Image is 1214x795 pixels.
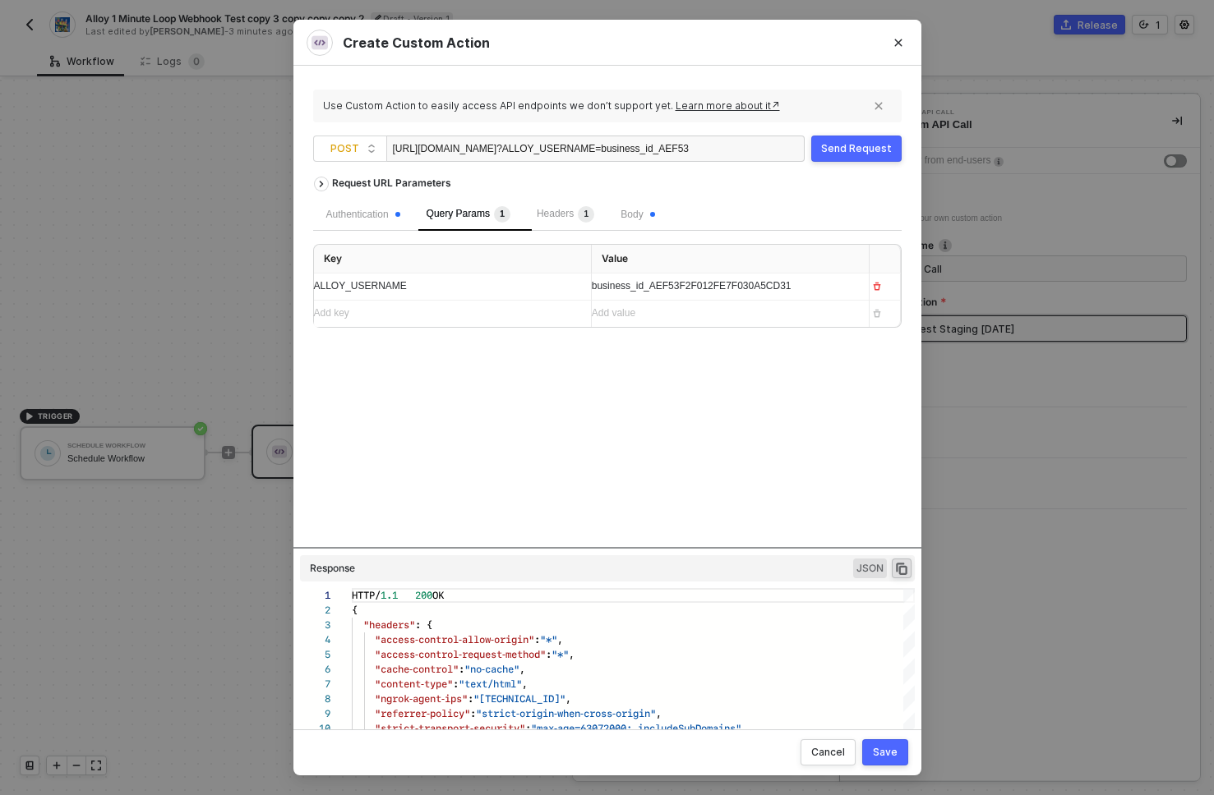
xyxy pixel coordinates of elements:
[375,646,546,662] span: "access-control-request-method"
[300,662,330,677] div: 6
[801,739,856,765] button: Cancel
[500,209,505,218] span: 1
[875,20,921,66] button: Close
[323,99,866,113] div: Use Custom Action to easily access API endpoints we don’t support yet.
[314,245,592,273] th: Key
[811,746,845,759] div: Cancel
[584,209,589,218] span: 1
[522,676,528,692] span: ,
[655,705,661,721] span: ,
[496,143,801,154] span: ?ALLOY_USERNAME=business_id_AEF53F2F012FE7F030A5CD31
[531,720,741,736] span: "max-age=63072000; includeSubDomains"
[300,588,330,603] div: 1
[300,706,330,721] div: 9
[300,677,330,692] div: 7
[473,691,565,706] span: "[TECHNICAL_ID]"
[300,721,330,736] div: 10
[314,280,407,292] span: ALLOY_USERNAME
[821,142,892,155] div: Send Request
[811,136,902,162] button: Send Request
[464,661,519,677] span: "no-cache"
[415,617,432,632] span: : {
[310,562,355,575] div: Response
[300,647,330,662] div: 5
[375,720,525,736] span: "strict-transport-security"
[741,720,747,736] span: ,
[330,136,376,161] span: POST
[375,705,470,721] span: "referrer-policy"
[312,34,328,51] img: integration-icon
[453,676,459,692] span: :
[621,209,654,220] span: Body
[324,168,459,198] div: Request URL Parameters
[432,587,444,603] span: OK
[375,691,468,706] span: "ngrok-agent-ips"
[381,587,398,603] span: 1.1
[557,632,563,647] span: ,
[569,646,575,662] span: ,
[363,617,415,632] span: "headers"
[565,691,571,706] span: ,
[415,587,432,603] span: 200
[578,206,594,223] sup: 1
[873,746,898,759] div: Save
[537,208,594,219] span: Headers
[546,646,552,662] span: :
[468,691,473,706] span: :
[470,705,476,721] span: :
[874,101,884,111] span: icon-close
[300,692,330,706] div: 8
[676,99,780,112] a: Learn more about it↗
[427,208,510,219] span: Query Params
[393,136,689,163] div: [URL][DOMAIN_NAME]
[862,739,908,765] button: Save
[476,705,656,721] span: "strict-origin-when-cross-origin"
[307,30,908,56] div: Create Custom Action
[300,603,330,618] div: 2
[894,561,909,576] span: icon-copy-paste
[326,207,400,223] div: Authentication
[592,280,792,292] span: business_id_AEF53F2F012FE7F030A5CD31
[352,602,358,618] span: {
[534,632,540,647] span: :
[315,182,328,188] span: icon-arrow-right
[519,661,525,677] span: ,
[375,676,453,692] span: "content-type"
[525,720,531,736] span: :
[375,661,459,677] span: "cache-control"
[300,618,330,632] div: 3
[459,676,522,692] span: "text/html"
[352,587,381,603] span: HTTP/
[459,661,464,677] span: :
[375,632,534,647] span: "access-control-allow-origin"
[494,206,510,223] sup: 1
[592,245,870,273] th: Value
[853,558,887,578] span: JSON
[300,632,330,647] div: 4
